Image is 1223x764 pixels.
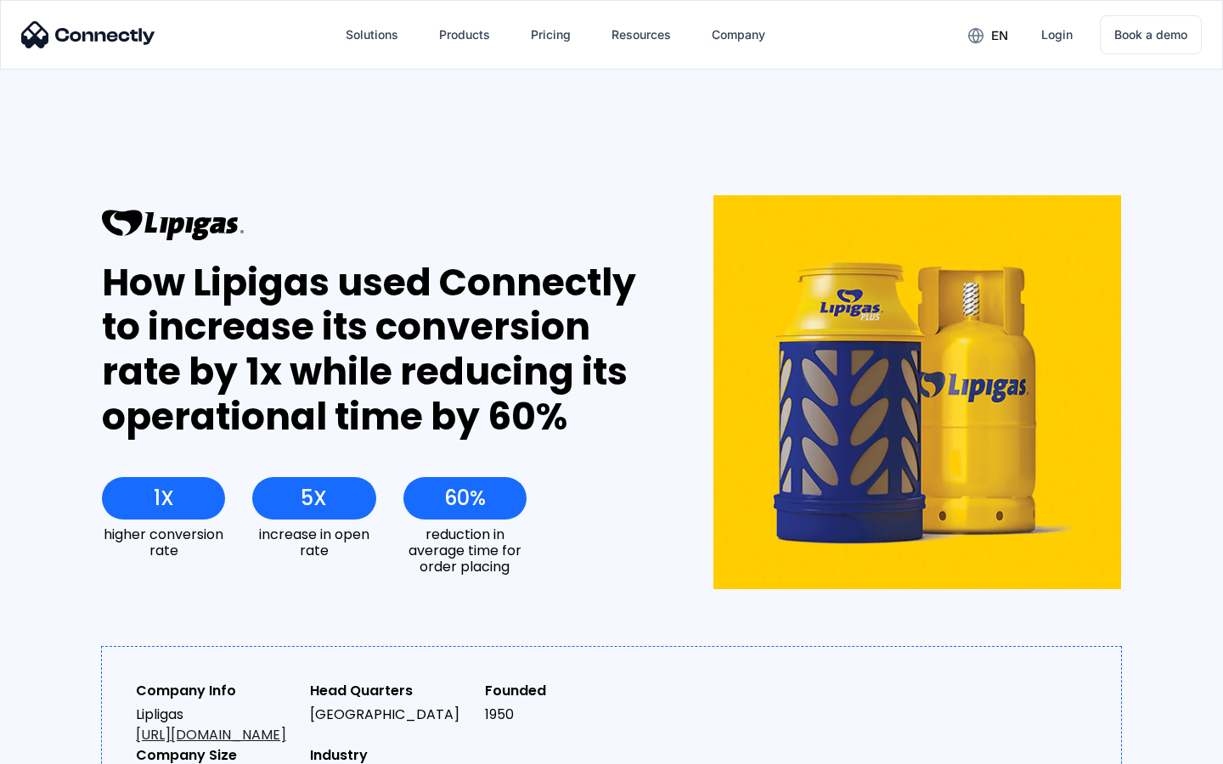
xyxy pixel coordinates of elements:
div: Pricing [531,23,571,47]
a: [URL][DOMAIN_NAME] [136,725,286,744]
a: Book a demo [1100,15,1202,54]
div: Resources [611,23,671,47]
div: Products [439,23,490,47]
a: Login [1028,14,1086,55]
div: How Lipigas used Connectly to increase its conversion rate by 1x while reducing its operational t... [102,261,651,440]
div: en [991,24,1008,48]
div: higher conversion rate [102,526,225,559]
div: [GEOGRAPHIC_DATA] [310,705,471,725]
div: Solutions [346,23,398,47]
div: 1X [154,486,174,510]
div: Head Quarters [310,681,471,701]
div: Company Info [136,681,296,701]
a: Pricing [517,14,584,55]
div: Lipligas [136,705,296,745]
div: increase in open rate [252,526,375,559]
div: 5X [301,486,327,510]
div: 60% [444,486,486,510]
div: 1950 [485,705,645,725]
img: Connectly Logo [21,21,155,48]
div: reduction in average time for order placing [403,526,527,576]
aside: Language selected: English [17,734,102,758]
div: Login [1041,23,1073,47]
div: Founded [485,681,645,701]
div: Company [712,23,765,47]
ul: Language list [34,734,102,758]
